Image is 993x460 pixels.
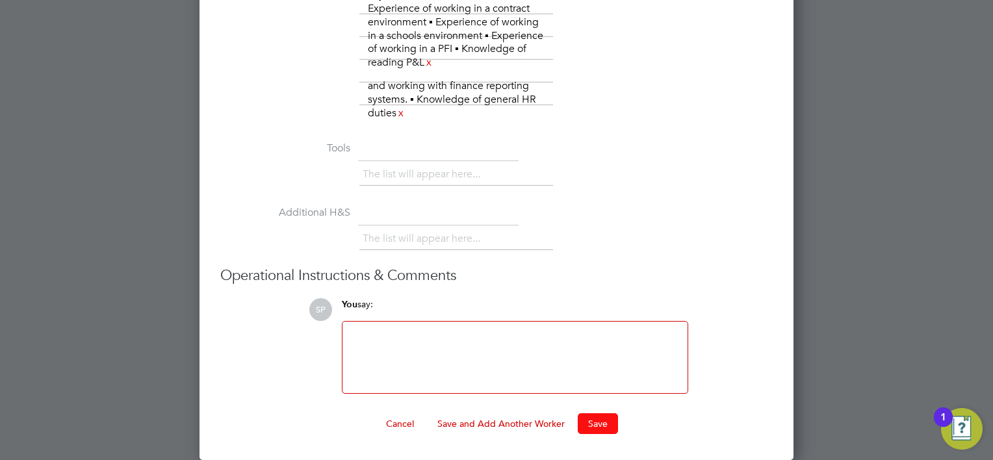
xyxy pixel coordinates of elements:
[427,413,575,434] button: Save and Add Another Worker
[220,206,350,220] label: Additional H&S
[363,230,485,248] li: The list will appear here...
[363,77,551,121] li: and working with finance reporting systems. ▪ Knowledge of general HR duties
[396,105,406,121] a: x
[363,166,485,183] li: The list will appear here...
[941,408,983,450] button: Open Resource Center, 1 new notification
[424,54,433,71] a: x
[220,266,773,285] h3: Operational Instructions & Comments
[309,298,332,321] span: SP
[342,299,357,310] span: You
[376,413,424,434] button: Cancel
[578,413,618,434] button: Save
[220,142,350,155] label: Tools
[342,298,688,321] div: say:
[940,417,946,434] div: 1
